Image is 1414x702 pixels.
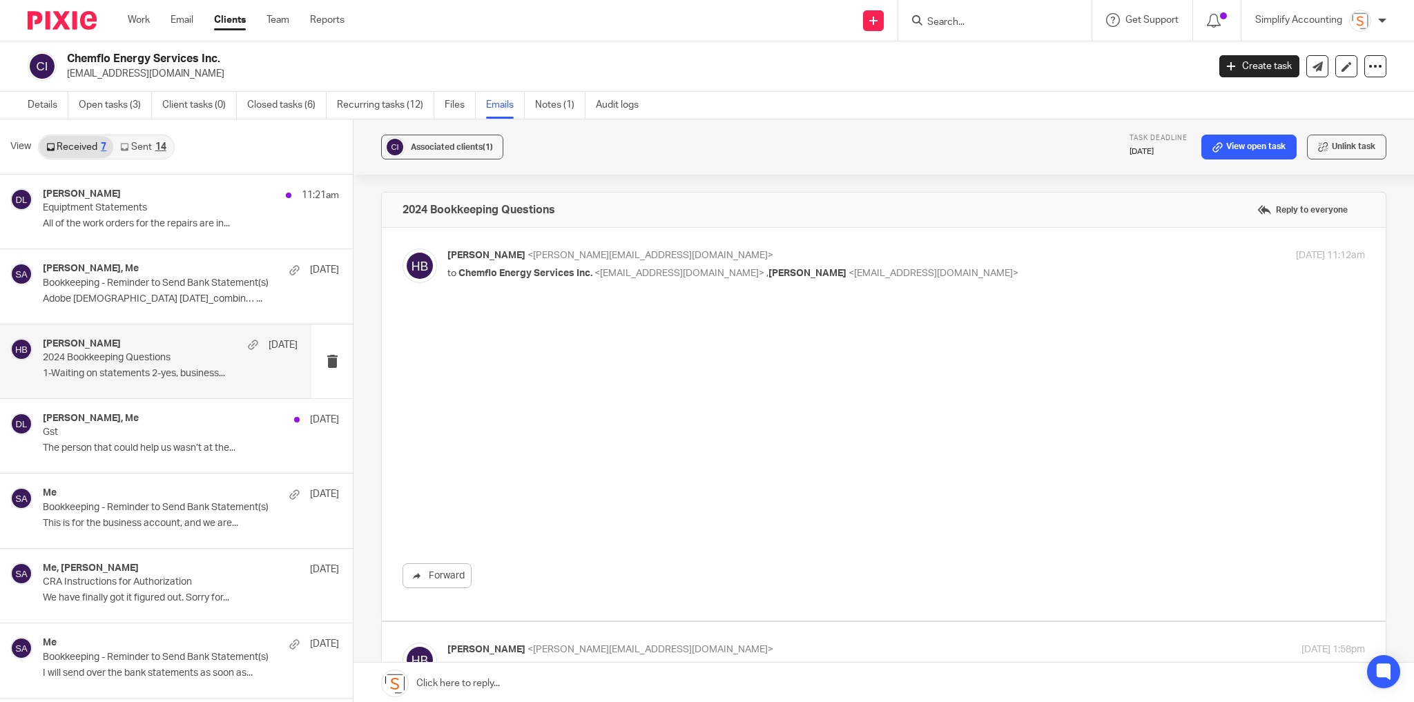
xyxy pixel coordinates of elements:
a: Create task [1219,55,1299,77]
h4: [PERSON_NAME] [43,188,121,200]
p: 11:21am [302,188,339,202]
span: <[PERSON_NAME][EMAIL_ADDRESS][DOMAIN_NAME]> [527,645,773,654]
p: [DATE] [1130,146,1188,157]
h4: Me, [PERSON_NAME] [43,563,139,574]
a: Work [128,13,150,27]
img: svg%3E [10,413,32,435]
a: Recurring tasks (12) [337,92,434,119]
img: svg%3E [10,563,32,585]
span: Get Support [1125,15,1179,25]
span: View [10,139,31,154]
div: 14 [155,142,166,152]
p: Simplify Accounting [1255,13,1342,27]
img: svg%3E [385,137,405,157]
span: [PERSON_NAME] [768,269,846,278]
div: 7 [101,142,106,152]
h4: [PERSON_NAME], Me [43,263,139,275]
p: I will send over the bank statements as soon as... [43,667,339,679]
a: Closed tasks (6) [247,92,327,119]
a: Received7 [39,136,113,158]
a: Sent14 [113,136,173,158]
h4: [PERSON_NAME], Me [43,413,139,425]
span: to [447,269,456,278]
a: Forward [403,563,472,588]
p: [DATE] 11:12am [1296,248,1365,263]
p: 1-Waiting on statements 2-yes, business... [43,368,298,380]
span: , [766,269,768,278]
img: svg%3E [10,338,32,360]
a: Open tasks (3) [79,92,152,119]
p: [DATE] [310,637,339,651]
img: Screenshot%202023-11-29%20141159.png [1349,10,1371,32]
span: <[EMAIL_ADDRESS][DOMAIN_NAME]> [849,269,1018,278]
img: svg%3E [10,637,32,659]
h4: [PERSON_NAME] [43,338,121,350]
span: (1) [483,143,493,151]
h4: Me [43,487,57,499]
label: Reply to everyone [1254,199,1351,220]
h2: Chemflo Energy Services Inc. [67,52,972,66]
a: Client tasks (0) [162,92,237,119]
a: Files [445,92,476,119]
button: Unlink task [1307,135,1386,159]
a: Clients [214,13,246,27]
p: Adobe [DEMOGRAPHIC_DATA] [DATE]_combin… ... [43,293,339,305]
span: [PERSON_NAME] [447,251,525,260]
p: Bookkeeping - Reminder to Send Bank Statement(s) [43,277,280,289]
img: svg%3E [403,248,437,283]
p: 2024 Bookkeeping Questions [43,352,246,364]
span: Associated clients [411,143,493,151]
button: Associated clients(1) [381,135,503,159]
span: Chemflo Energy Services Inc. [458,269,592,278]
p: CRA Instructions for Authorization [43,576,280,588]
img: svg%3E [403,643,437,677]
a: Reports [310,13,345,27]
a: Email [171,13,193,27]
h4: Me [43,637,57,649]
p: [DATE] [269,338,298,352]
p: [DATE] [310,413,339,427]
p: [DATE] 1:58pm [1301,643,1365,657]
a: Details [28,92,68,119]
span: Task deadline [1130,135,1188,142]
a: Emails [486,92,525,119]
p: This is for the business account, and we are... [43,518,339,529]
p: [DATE] [310,487,339,501]
p: Bookkeeping - Reminder to Send Bank Statement(s) [43,502,280,514]
p: Bookkeeping - Reminder to Send Bank Statement(s) [43,652,280,663]
a: Audit logs [596,92,649,119]
span: <[PERSON_NAME][EMAIL_ADDRESS][DOMAIN_NAME]> [527,251,773,260]
a: Notes (1) [535,92,585,119]
p: All of the work orders for the repairs are in... [43,218,339,230]
p: [DATE] [310,563,339,576]
span: [PERSON_NAME] [447,645,525,654]
p: The person that could help us wasn’t at the... [43,442,339,454]
p: Gst [43,427,280,438]
h4: 2024 Bookkeeping Questions [403,203,555,217]
p: We have finally got it figured out. Sorry for... [43,592,339,604]
p: [EMAIL_ADDRESS][DOMAIN_NAME] [67,67,1199,81]
img: svg%3E [28,52,57,81]
span: <[EMAIL_ADDRESS][DOMAIN_NAME]> [594,269,764,278]
img: svg%3E [10,487,32,509]
input: Search [926,17,1050,29]
a: View open task [1201,135,1297,159]
img: Pixie [28,11,97,30]
p: [DATE] [310,263,339,277]
a: Team [267,13,289,27]
img: svg%3E [10,188,32,211]
p: Equiptment Statements [43,202,280,214]
img: svg%3E [10,263,32,285]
